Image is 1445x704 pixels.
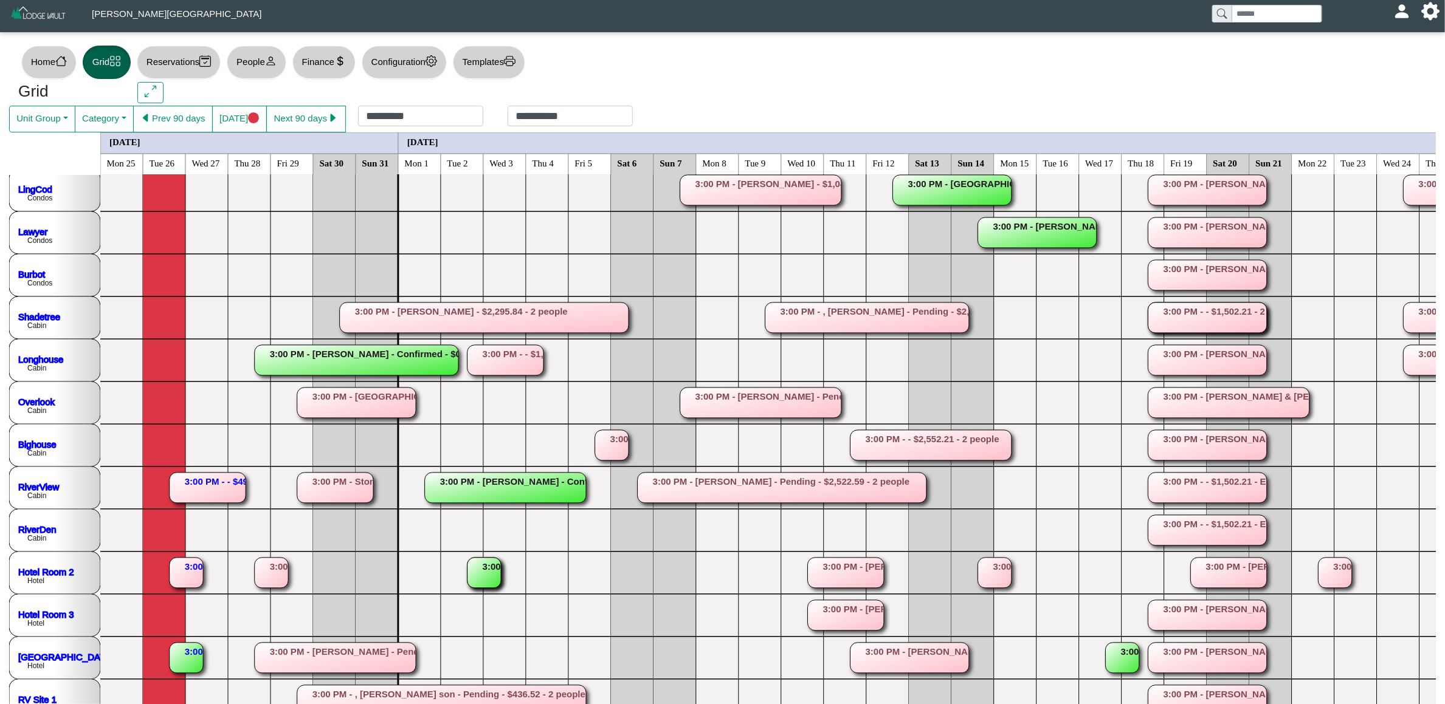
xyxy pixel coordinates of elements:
[1217,9,1227,18] svg: search
[27,576,44,585] text: Hotel
[358,106,483,126] input: Check in
[212,106,267,132] button: [DATE]circle fill
[334,55,346,67] svg: currency dollar
[1128,158,1154,168] text: Thu 18
[660,158,683,168] text: Sun 7
[1341,158,1367,168] text: Tue 23
[133,106,213,132] button: caret left fillPrev 90 days
[265,55,277,67] svg: person
[1256,158,1283,168] text: Sun 21
[1398,7,1407,16] svg: person fill
[1298,158,1327,168] text: Mon 22
[10,5,67,26] img: Z
[18,183,52,194] a: LingCod
[9,106,75,132] button: Unit Group
[150,158,175,168] text: Tue 26
[533,158,554,168] text: Thu 4
[405,158,429,168] text: Mon 1
[140,112,152,124] svg: caret left fill
[27,619,44,627] text: Hotel
[1171,158,1193,168] text: Fri 19
[145,86,156,97] svg: arrows angle expand
[227,46,286,79] button: Peopleperson
[292,46,356,79] button: Financecurrency dollar
[745,158,766,168] text: Tue 9
[830,158,856,168] text: Thu 11
[107,158,136,168] text: Mon 25
[27,321,46,330] text: Cabin
[18,354,63,364] a: Longhouse
[18,694,57,704] a: RV Site 1
[18,268,46,279] a: Burbot
[18,439,57,449] a: Bighouse
[407,137,438,146] text: [DATE]
[266,106,346,132] button: Next 90 dayscaret right fill
[18,609,74,619] a: Hotel Room 3
[27,236,52,245] text: Condos
[1426,7,1435,16] svg: gear fill
[21,46,77,79] button: Homehouse
[18,524,57,534] a: RiverDen
[27,534,46,542] text: Cabin
[83,46,131,79] button: Gridgrid
[618,158,638,168] text: Sat 6
[18,651,121,661] a: [GEOGRAPHIC_DATA] 4
[327,112,339,124] svg: caret right fill
[490,158,513,168] text: Wed 3
[1384,158,1412,168] text: Wed 24
[137,46,221,79] button: Reservationscalendar2 check
[109,137,140,146] text: [DATE]
[18,566,74,576] a: Hotel Room 2
[362,158,389,168] text: Sun 31
[426,55,437,67] svg: gear
[27,194,52,202] text: Condos
[362,46,447,79] button: Configurationgear
[27,491,46,500] text: Cabin
[1001,158,1029,168] text: Mon 15
[18,396,55,406] a: Overlook
[55,55,67,67] svg: house
[18,311,60,321] a: Shadetree
[916,158,940,168] text: Sat 13
[27,364,46,372] text: Cabin
[1086,158,1114,168] text: Wed 17
[958,158,985,168] text: Sun 14
[199,55,211,67] svg: calendar2 check
[27,279,52,287] text: Condos
[18,226,47,236] a: Lawyer
[788,158,816,168] text: Wed 10
[75,106,134,132] button: Category
[508,106,633,126] input: Check out
[575,158,593,168] text: Fri 5
[248,112,260,124] svg: circle fill
[447,158,468,168] text: Tue 2
[235,158,261,168] text: Thu 28
[109,55,121,67] svg: grid
[453,46,525,79] button: Templatesprinter
[1043,158,1069,168] text: Tue 16
[873,158,895,168] text: Fri 12
[703,158,727,168] text: Mon 8
[504,55,516,67] svg: printer
[27,406,46,415] text: Cabin
[137,82,164,104] button: arrows angle expand
[27,449,46,457] text: Cabin
[277,158,299,168] text: Fri 29
[18,82,119,101] h3: Grid
[27,661,44,670] text: Hotel
[1213,158,1238,168] text: Sat 20
[192,158,220,168] text: Wed 27
[320,158,344,168] text: Sat 30
[18,481,59,491] a: RiverView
